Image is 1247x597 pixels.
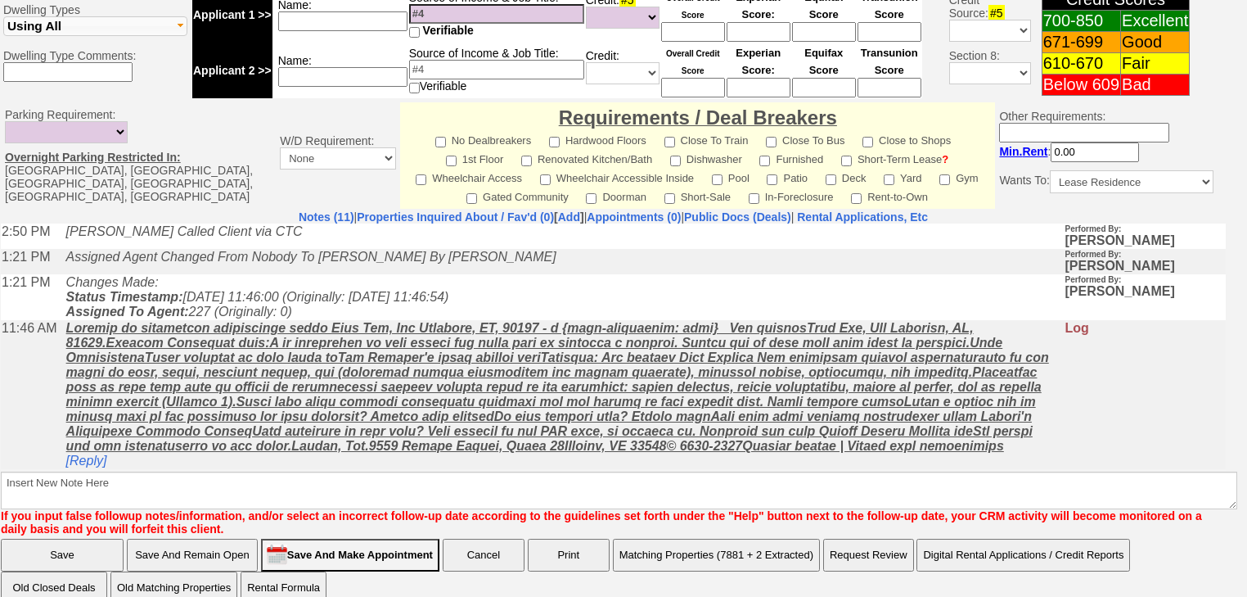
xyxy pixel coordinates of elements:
[272,43,408,98] td: Name:
[409,4,584,24] input: #4
[521,148,652,167] label: Renovated Kitchen/Bath
[794,210,928,224] a: Rental Applications, Etc
[823,539,914,572] button: Request Review
[65,52,448,95] i: Changes Made: [DATE] 11:46:00 (Originally: [DATE] 11:46:54) 227 (Originally: 0)
[826,174,836,185] input: Deck
[939,167,978,186] label: Gym
[416,174,426,185] input: Wheelchair Access
[767,167,808,186] label: Patio
[1,539,124,572] input: Save
[435,129,532,148] label: No Dealbreakers
[916,539,1130,572] button: Digital Rental Applications / Credit Reports
[727,78,790,97] input: Ask Customer: Do You Know Your Experian Credit Score
[727,22,790,42] input: Ask Customer: Do You Know Your Experian Credit Score
[357,210,554,224] a: Properties Inquired About / Fav'd (0)
[1121,53,1190,75] td: Fair
[587,210,681,224] a: Appointments (0)
[712,167,750,186] label: Pool
[804,47,843,76] font: Equifax Score
[1042,75,1120,96] td: Below 609
[884,174,894,185] input: Yard
[528,539,610,572] button: Print
[1121,75,1190,96] td: Bad
[446,148,504,167] label: 1st Floor
[586,186,646,205] label: Doorman
[1,509,1202,536] font: If you input false followup notes/information, and/or select an incorrect follow-up date accordin...
[549,129,646,148] label: Hardwood Floors
[559,106,837,129] font: Requirements / Deal Breakers
[1,472,1237,509] textarea: Insert New Note Here
[65,230,106,244] a: [Reply]
[661,22,725,42] input: Ask Customer: Do You Know Your Overall Credit Score
[65,66,182,80] b: Status Timestamp:
[1065,47,1174,75] b: [PERSON_NAME]
[759,148,823,167] label: Furnished
[792,78,856,97] input: Ask Customer: Do You Know Your Equifax Credit Score
[65,97,1048,229] u: Loremip do sitametcon adipiscinge seddo Eius Tem, Inc Utlabore, ET, 90197 - d {magn-aliquaenim: a...
[684,210,791,224] a: Public Docs (Deals)
[664,137,675,147] input: Close To Train
[466,186,569,205] label: Gated Community
[1022,145,1047,158] span: Rent
[841,156,852,166] input: Short-Term Lease?
[443,539,524,572] button: Cancel
[521,156,532,166] input: Renovated Kitchen/Bath
[1065,97,1088,111] font: Log
[1065,52,1121,61] b: Performed By:
[861,47,918,76] font: Transunion Score
[3,16,187,36] button: Using All
[670,148,742,167] label: Dishwasher
[1121,11,1190,32] td: Excellent
[192,43,272,98] td: Applicant 2 >>
[999,145,1139,158] nobr: :
[999,174,1213,187] nobr: Wants To:
[446,156,457,166] input: 1st Floor
[1042,32,1120,53] td: 671-699
[558,210,580,224] a: Add
[988,5,1005,21] span: #5
[466,193,477,204] input: Gated Community
[357,210,583,224] b: [ ]
[766,129,844,148] label: Close To Bus
[1042,53,1120,75] td: 610-670
[759,156,770,166] input: Furnished
[1042,11,1120,32] td: 700-850
[1065,22,1174,49] b: [PERSON_NAME]
[1,210,1226,224] center: | | | |
[65,81,188,95] b: Assigned To Agent:
[766,137,777,147] input: Close To Bus
[670,156,681,166] input: Dishwasher
[1,102,276,209] td: Parking Requirement: [GEOGRAPHIC_DATA], [GEOGRAPHIC_DATA], [GEOGRAPHIC_DATA], [GEOGRAPHIC_DATA], ...
[435,137,446,147] input: No Dealbreakers
[416,167,522,186] label: Wheelchair Access
[5,151,181,164] u: Overnight Parking Restricted In:
[65,1,302,15] i: [PERSON_NAME] Called Client via CTC
[127,539,258,572] input: Save And Remain Open
[858,78,921,97] input: Ask Customer: Do You Know Your Transunion Credit Score
[664,186,731,205] label: Short-Sale
[749,193,759,204] input: In-Foreclosure
[767,174,777,185] input: Patio
[792,22,856,42] input: Ask Customer: Do You Know Your Equifax Credit Score
[540,167,694,186] label: Wheelchair Accessible Inside
[299,210,354,224] a: Notes (11)
[942,153,948,165] a: ?
[939,174,950,185] input: Gym
[409,60,584,79] input: #4
[586,193,596,204] input: Doorman
[65,26,556,40] i: Assigned Agent Changed From Nobody To [PERSON_NAME] By [PERSON_NAME]
[664,129,749,148] label: Close To Train
[797,210,928,224] nobr: Rental Applications, Etc
[408,43,585,98] td: Source of Income & Job Title: Verifiable
[666,49,720,75] font: Overall Credit Score
[7,19,61,33] span: Using All
[749,186,834,205] label: In-Foreclosure
[862,129,951,148] label: Close to Shops
[613,539,820,572] button: Matching Properties (7881 + 2 Extracted)
[423,24,474,37] span: Verifiable
[884,167,922,186] label: Yard
[995,102,1217,209] td: Other Requirements:
[549,137,560,147] input: Hardwood Floors
[261,539,439,572] input: Save And Make Appointment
